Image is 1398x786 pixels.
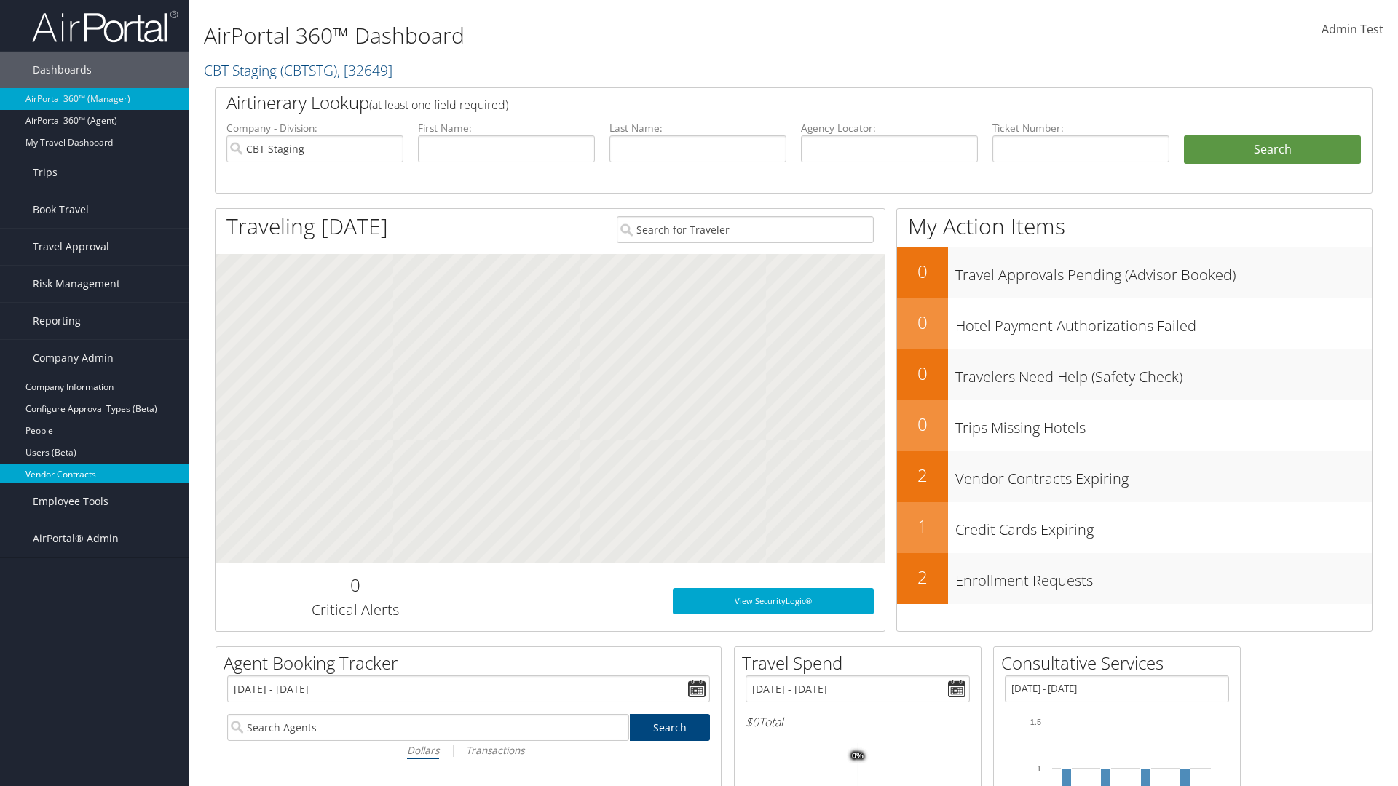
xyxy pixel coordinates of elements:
[1322,21,1383,37] span: Admin Test
[955,563,1372,591] h3: Enrollment Requests
[33,340,114,376] span: Company Admin
[226,211,388,242] h1: Traveling [DATE]
[1030,718,1041,726] tspan: 1.5
[226,121,403,135] label: Company - Division:
[204,20,990,51] h1: AirPortal 360™ Dashboard
[955,258,1372,285] h3: Travel Approvals Pending (Advisor Booked)
[630,714,711,741] a: Search
[955,410,1372,438] h3: Trips Missing Hotels
[897,451,1372,502] a: 2Vendor Contracts Expiring
[801,121,978,135] label: Agency Locator:
[992,121,1169,135] label: Ticket Number:
[897,247,1372,298] a: 0Travel Approvals Pending (Advisor Booked)
[746,714,759,730] span: $0
[227,741,710,759] div: |
[204,60,392,80] a: CBT Staging
[609,121,786,135] label: Last Name:
[33,483,108,520] span: Employee Tools
[673,588,874,614] a: View SecurityLogic®
[742,651,981,675] h2: Travel Spend
[226,90,1265,115] h2: Airtinerary Lookup
[33,229,109,265] span: Travel Approval
[1037,764,1041,773] tspan: 1
[897,502,1372,553] a: 1Credit Cards Expiring
[33,191,89,228] span: Book Travel
[897,211,1372,242] h1: My Action Items
[1322,7,1383,52] a: Admin Test
[955,512,1372,540] h3: Credit Cards Expiring
[897,400,1372,451] a: 0Trips Missing Hotels
[897,298,1372,349] a: 0Hotel Payment Authorizations Failed
[337,60,392,80] span: , [ 32649 ]
[407,743,439,757] i: Dollars
[226,600,483,620] h3: Critical Alerts
[897,361,948,386] h2: 0
[33,52,92,88] span: Dashboards
[897,310,948,335] h2: 0
[227,714,629,741] input: Search Agents
[33,303,81,339] span: Reporting
[1001,651,1240,675] h2: Consultative Services
[33,154,58,191] span: Trips
[746,714,970,730] h6: Total
[897,514,948,539] h2: 1
[897,412,948,437] h2: 0
[280,60,337,80] span: ( CBTSTG )
[955,360,1372,387] h3: Travelers Need Help (Safety Check)
[852,752,864,761] tspan: 0%
[897,349,1372,400] a: 0Travelers Need Help (Safety Check)
[897,565,948,589] h2: 2
[617,216,874,243] input: Search for Traveler
[369,97,508,113] span: (at least one field required)
[418,121,595,135] label: First Name:
[466,743,524,757] i: Transactions
[33,266,120,302] span: Risk Management
[224,651,721,675] h2: Agent Booking Tracker
[897,463,948,488] h2: 2
[955,461,1372,489] h3: Vendor Contracts Expiring
[897,553,1372,604] a: 2Enrollment Requests
[1184,135,1361,164] button: Search
[897,259,948,284] h2: 0
[32,9,178,44] img: airportal-logo.png
[955,309,1372,336] h3: Hotel Payment Authorizations Failed
[226,573,483,598] h2: 0
[33,520,119,557] span: AirPortal® Admin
